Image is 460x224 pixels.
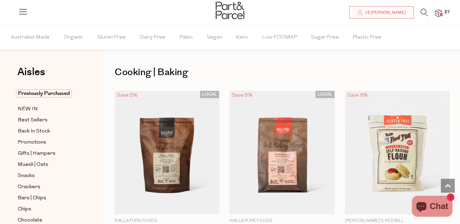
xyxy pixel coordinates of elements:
[18,194,81,202] a: Bars | Chips
[353,25,381,50] span: Plastic Free
[443,9,452,15] span: 27
[18,172,35,180] span: Snacks
[18,116,48,125] span: Best Sellers
[18,194,46,202] span: Bars | Chips
[115,218,219,224] p: Kialla Pure Foods
[17,67,45,84] a: Aisles
[364,10,406,16] span: Hi [PERSON_NAME]
[18,149,81,158] a: Gifts | Hampers
[18,205,31,214] span: Chips
[18,127,50,136] span: Back In Stock
[345,91,370,100] div: Save 8%
[18,183,40,191] span: Crackers
[435,9,442,17] a: 27
[18,89,81,98] a: Previously Purchased
[115,64,450,80] h1: Cooking | Baking
[18,150,56,158] span: Gifts | Hampers
[200,91,219,98] span: LOCAL
[115,91,219,215] img: Organic Flour
[18,138,46,147] span: Promotions
[179,25,193,50] span: Paleo
[345,218,450,224] p: [PERSON_NAME]'s Red Mill
[345,91,450,215] img: Self Raising Flour
[230,91,334,215] img: Self Raising Flour
[230,218,334,224] p: Kialla Pure Foods
[18,160,81,169] a: Muesli | Oats
[216,2,244,19] img: Part&Parcel
[311,25,339,50] span: Sugar Free
[18,116,81,125] a: Best Sellers
[18,205,81,214] a: Chips
[230,91,255,100] div: Save 5%
[64,25,83,50] span: Organic
[115,91,140,100] div: Save 5%
[18,105,38,113] span: NEW IN
[18,138,81,147] a: Promotions
[18,105,81,113] a: NEW IN
[17,64,45,80] span: Aisles
[410,196,454,218] inbox-online-store-chat: Shopify online store chat
[16,89,72,97] span: Previously Purchased
[140,25,165,50] span: Dairy Free
[18,183,81,191] a: Crackers
[97,25,126,50] span: Gluten Free
[207,25,222,50] span: Vegan
[11,25,50,50] span: Australian Made
[349,6,414,19] a: Hi [PERSON_NAME]
[18,127,81,136] a: Back In Stock
[262,25,297,50] span: Low FODMAP
[315,91,335,98] span: LOCAL
[18,161,48,169] span: Muesli | Oats
[18,171,81,180] a: Snacks
[236,25,248,50] span: Keto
